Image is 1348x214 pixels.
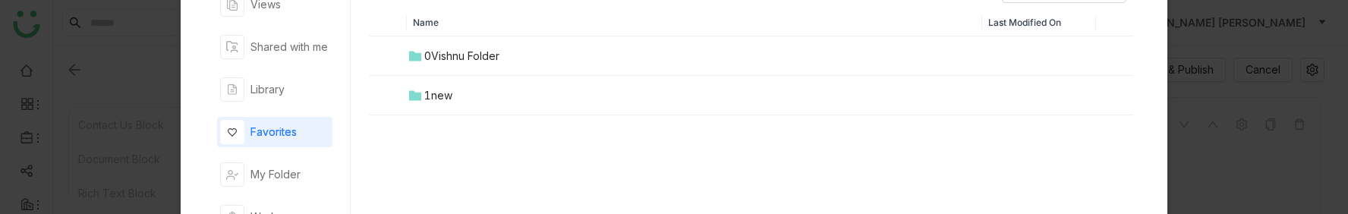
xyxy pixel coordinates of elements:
div: Shared with me [250,39,328,55]
div: 0Vishnu Folder [424,48,499,65]
th: Last Modified On [982,9,1096,36]
th: Name [407,9,982,36]
div: My Folder [250,166,301,183]
div: Library [250,81,285,98]
div: 1new [424,87,452,104]
div: Favorites [250,124,297,140]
